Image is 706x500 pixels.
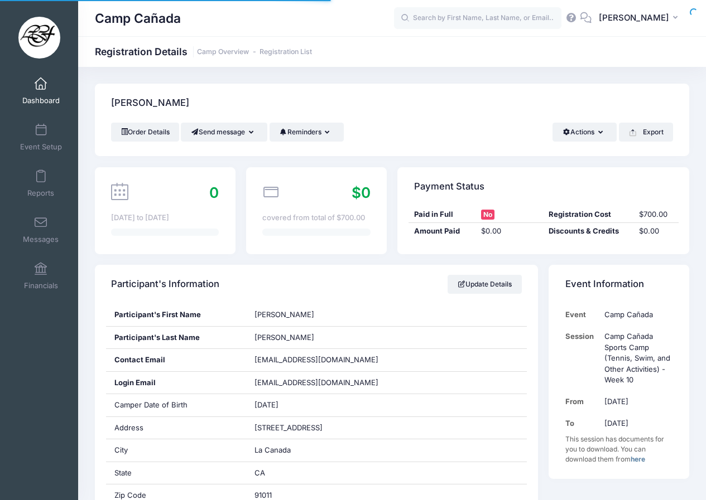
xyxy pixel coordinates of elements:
[106,327,247,349] div: Participant's Last Name
[15,118,68,157] a: Event Setup
[409,226,476,237] div: Amount Paid
[106,462,247,484] div: State
[20,142,62,152] span: Event Setup
[352,184,371,201] span: $0
[565,326,599,391] td: Session
[565,269,644,300] h4: Event Information
[254,468,265,477] span: CA
[15,256,68,295] a: Financials
[111,269,219,300] h4: Participant's Information
[23,235,59,244] span: Messages
[254,445,291,454] span: La Canada
[448,275,522,294] a: Update Details
[24,281,58,290] span: Financials
[599,326,673,391] td: Camp Cañada Sports Camp (Tennis, Swim, and Other Activities) - Week 10
[414,171,484,202] h4: Payment Status
[409,209,476,220] div: Paid in Full
[565,391,599,412] td: From
[599,304,673,326] td: Camp Cañada
[106,439,247,462] div: City
[22,96,60,105] span: Dashboard
[27,188,54,198] span: Reports
[15,164,68,203] a: Reports
[565,412,599,434] td: To
[254,310,314,319] span: [PERSON_NAME]
[254,377,394,389] span: [EMAIL_ADDRESS][DOMAIN_NAME]
[599,12,669,24] span: [PERSON_NAME]
[544,209,633,220] div: Registration Cost
[15,210,68,249] a: Messages
[260,48,312,56] a: Registration List
[254,423,323,432] span: [STREET_ADDRESS]
[106,417,247,439] div: Address
[95,6,181,31] h1: Camp Cañada
[111,212,219,224] div: [DATE] to [DATE]
[181,123,267,142] button: Send message
[599,412,673,434] td: [DATE]
[209,184,219,201] span: 0
[111,123,179,142] a: Order Details
[18,17,60,59] img: Camp Cañada
[95,46,312,57] h1: Registration Details
[254,491,272,499] span: 91011
[631,455,645,463] a: here
[599,391,673,412] td: [DATE]
[481,210,494,220] span: No
[633,226,679,237] div: $0.00
[544,226,633,237] div: Discounts & Credits
[106,349,247,371] div: Contact Email
[476,226,544,237] div: $0.00
[565,304,599,326] td: Event
[106,394,247,416] div: Camper Date of Birth
[565,434,673,464] div: This session has documents for you to download. You can download them from
[111,88,189,119] h4: [PERSON_NAME]
[553,123,617,142] button: Actions
[254,400,278,409] span: [DATE]
[633,209,679,220] div: $700.00
[262,212,370,224] div: covered from total of $700.00
[197,48,249,56] a: Camp Overview
[106,304,247,326] div: Participant's First Name
[619,123,673,142] button: Export
[254,355,378,364] span: [EMAIL_ADDRESS][DOMAIN_NAME]
[592,6,689,31] button: [PERSON_NAME]
[106,372,247,394] div: Login Email
[394,7,561,30] input: Search by First Name, Last Name, or Email...
[270,123,344,142] button: Reminders
[254,333,314,342] span: [PERSON_NAME]
[15,71,68,110] a: Dashboard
